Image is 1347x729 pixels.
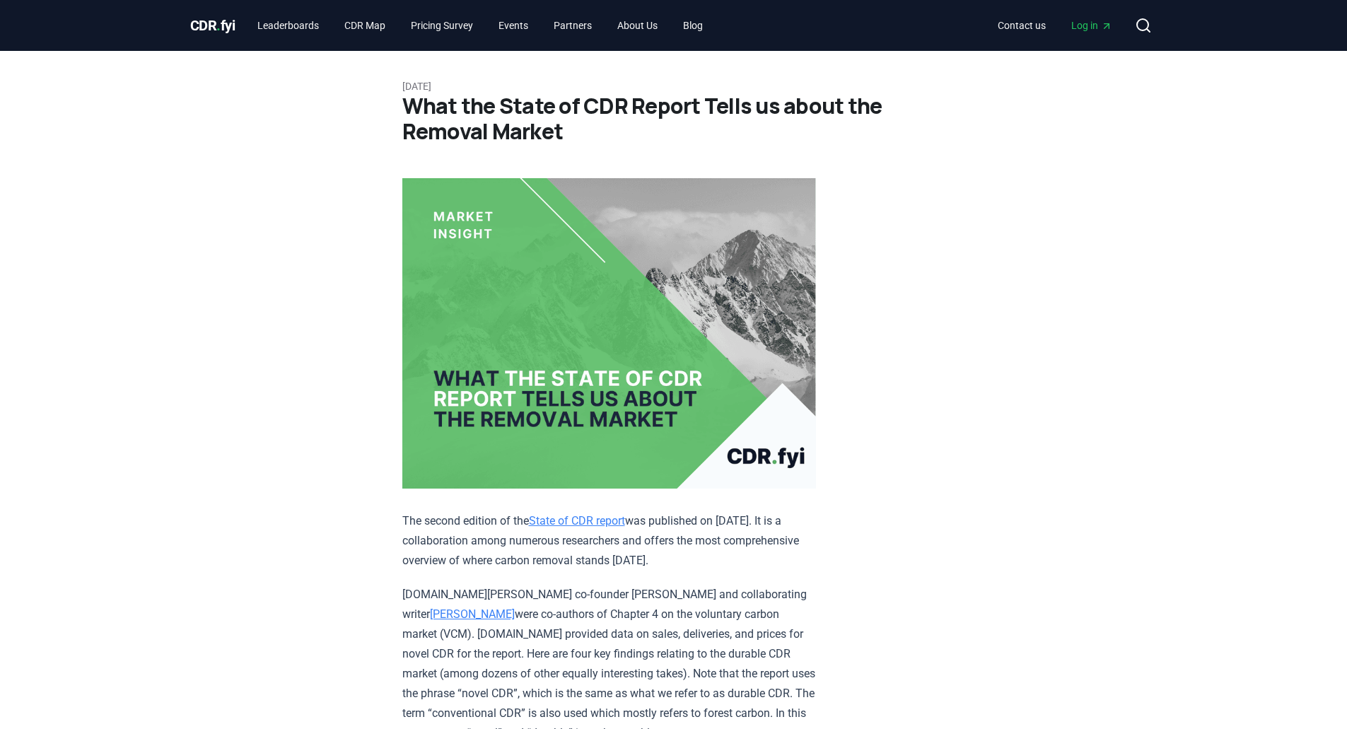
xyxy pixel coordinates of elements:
[400,13,484,38] a: Pricing Survey
[542,13,603,38] a: Partners
[402,178,816,489] img: blog post image
[246,13,714,38] nav: Main
[986,13,1057,38] a: Contact us
[606,13,669,38] a: About Us
[529,514,625,527] a: State of CDR report
[246,13,330,38] a: Leaderboards
[333,13,397,38] a: CDR Map
[402,511,816,571] p: The second edition of the was published on [DATE]. It is a collaboration among numerous researche...
[672,13,714,38] a: Blog
[402,79,945,93] p: [DATE]
[487,13,540,38] a: Events
[1060,13,1124,38] a: Log in
[1071,18,1112,33] span: Log in
[190,17,235,34] span: CDR fyi
[216,17,221,34] span: .
[986,13,1124,38] nav: Main
[430,607,515,621] a: [PERSON_NAME]
[190,16,235,35] a: CDR.fyi
[402,93,945,144] h1: What the State of CDR Report Tells us about the Removal Market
